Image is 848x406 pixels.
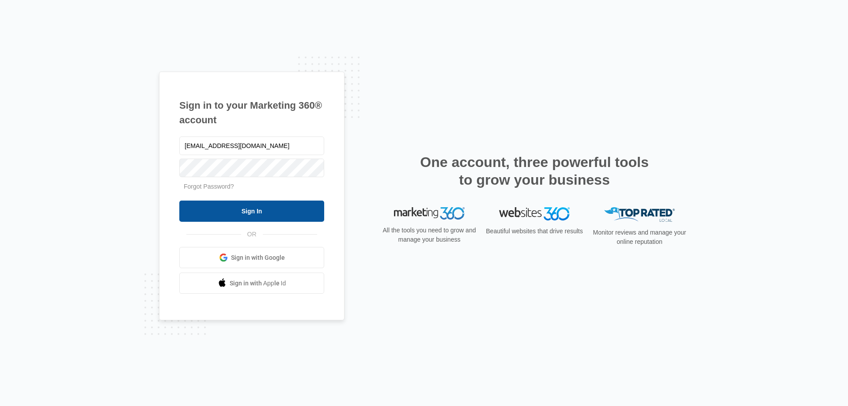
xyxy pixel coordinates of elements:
input: Sign In [179,201,324,222]
a: Forgot Password? [184,183,234,190]
span: Sign in with Apple Id [230,279,286,288]
h1: Sign in to your Marketing 360® account [179,98,324,127]
a: Sign in with Google [179,247,324,268]
img: Marketing 360 [394,207,465,220]
img: Websites 360 [499,207,570,220]
p: Monitor reviews and manage your online reputation [590,228,689,247]
p: Beautiful websites that drive results [485,227,584,236]
h2: One account, three powerful tools to grow your business [417,153,651,189]
p: All the tools you need to grow and manage your business [380,226,479,244]
a: Sign in with Apple Id [179,273,324,294]
span: Sign in with Google [231,253,285,262]
input: Email [179,137,324,155]
img: Top Rated Local [604,207,675,222]
span: OR [241,230,263,239]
